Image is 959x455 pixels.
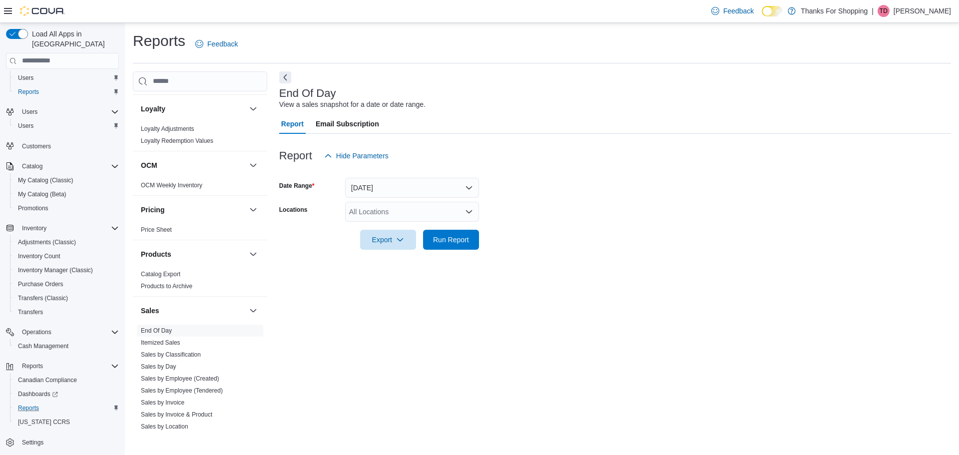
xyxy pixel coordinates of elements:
[18,204,48,212] span: Promotions
[18,222,50,234] button: Inventory
[14,86,119,98] span: Reports
[141,423,188,430] a: Sales by Location
[18,122,33,130] span: Users
[141,306,159,316] h3: Sales
[10,173,123,187] button: My Catalog (Classic)
[141,351,201,358] a: Sales by Classification
[433,235,469,245] span: Run Report
[10,277,123,291] button: Purchase Orders
[18,418,70,426] span: [US_STATE] CCRS
[18,176,73,184] span: My Catalog (Classic)
[28,29,119,49] span: Load All Apps in [GEOGRAPHIC_DATA]
[762,6,783,16] input: Dark Mode
[247,103,259,115] button: Loyalty
[279,71,291,83] button: Next
[10,201,123,215] button: Promotions
[18,360,47,372] button: Reports
[191,34,242,54] a: Feedback
[22,362,43,370] span: Reports
[141,271,180,278] a: Catalog Export
[878,5,890,17] div: Tyler Dirks
[14,340,119,352] span: Cash Management
[141,423,188,431] span: Sales by Location
[18,222,119,234] span: Inventory
[2,159,123,173] button: Catalog
[894,5,951,17] p: [PERSON_NAME]
[141,205,164,215] h3: Pricing
[10,339,123,353] button: Cash Management
[14,174,77,186] a: My Catalog (Classic)
[18,326,55,338] button: Operations
[2,435,123,450] button: Settings
[141,270,180,278] span: Catalog Export
[18,360,119,372] span: Reports
[141,306,245,316] button: Sales
[14,188,119,200] span: My Catalog (Beta)
[18,342,68,350] span: Cash Management
[10,415,123,429] button: [US_STATE] CCRS
[14,340,72,352] a: Cash Management
[18,280,63,288] span: Purchase Orders
[10,85,123,99] button: Reports
[141,363,176,370] a: Sales by Day
[141,387,223,394] a: Sales by Employee (Tendered)
[366,230,410,250] span: Export
[465,208,473,216] button: Open list of options
[14,292,72,304] a: Transfers (Classic)
[336,151,389,161] span: Hide Parameters
[2,139,123,153] button: Customers
[18,266,93,274] span: Inventory Manager (Classic)
[133,31,185,51] h1: Reports
[141,411,212,419] span: Sales by Invoice & Product
[141,160,157,170] h3: OCM
[18,88,39,96] span: Reports
[14,250,64,262] a: Inventory Count
[141,249,245,259] button: Products
[801,5,868,17] p: Thanks For Shopping
[14,388,62,400] a: Dashboards
[880,5,888,17] span: TD
[360,230,416,250] button: Export
[279,206,308,214] label: Locations
[10,387,123,401] a: Dashboards
[18,437,47,449] a: Settings
[10,235,123,249] button: Adjustments (Classic)
[279,150,312,162] h3: Report
[723,6,754,16] span: Feedback
[22,224,46,232] span: Inventory
[207,39,238,49] span: Feedback
[22,108,37,116] span: Users
[14,388,119,400] span: Dashboards
[2,359,123,373] button: Reports
[22,439,43,447] span: Settings
[14,374,81,386] a: Canadian Compliance
[18,238,76,246] span: Adjustments (Classic)
[14,250,119,262] span: Inventory Count
[18,376,77,384] span: Canadian Compliance
[14,174,119,186] span: My Catalog (Classic)
[18,404,39,412] span: Reports
[141,226,172,233] a: Price Sheet
[279,87,336,99] h3: End Of Day
[18,326,119,338] span: Operations
[10,305,123,319] button: Transfers
[141,205,245,215] button: Pricing
[141,339,180,347] span: Itemized Sales
[18,74,33,82] span: Users
[247,159,259,171] button: OCM
[10,71,123,85] button: Users
[18,160,119,172] span: Catalog
[141,327,172,334] a: End Of Day
[14,72,119,84] span: Users
[14,306,47,318] a: Transfers
[14,72,37,84] a: Users
[141,283,192,290] a: Products to Archive
[133,224,267,240] div: Pricing
[141,327,172,335] span: End Of Day
[14,416,119,428] span: Washington CCRS
[14,416,74,428] a: [US_STATE] CCRS
[133,179,267,195] div: OCM
[345,178,479,198] button: [DATE]
[10,401,123,415] button: Reports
